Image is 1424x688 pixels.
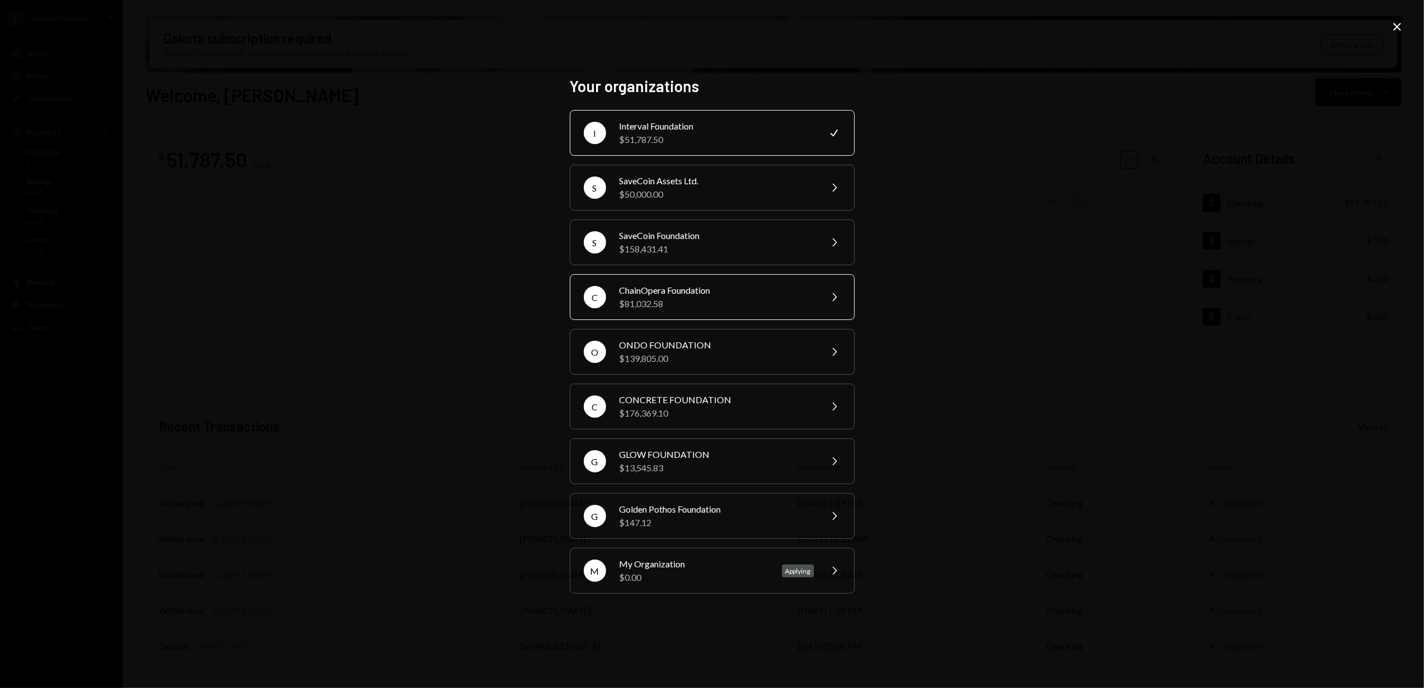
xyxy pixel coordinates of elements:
div: SaveCoin Foundation [620,229,814,242]
div: S [584,231,606,254]
div: Interval Foundation [620,120,814,133]
div: $0.00 [620,571,769,584]
button: IInterval Foundation$51,787.50 [570,110,855,156]
div: GLOW FOUNDATION [620,448,814,461]
div: ONDO FOUNDATION [620,338,814,352]
button: GGLOW FOUNDATION$13,545.83 [570,438,855,484]
div: Golden Pothos Foundation [620,503,814,516]
div: O [584,341,606,363]
button: SSaveCoin Foundation$158,431.41 [570,219,855,265]
div: $13,545.83 [620,461,814,475]
button: CCONCRETE FOUNDATION$176,369.10 [570,384,855,429]
div: I [584,122,606,144]
button: SSaveCoin Assets Ltd.$50,000.00 [570,165,855,211]
div: $139,805.00 [620,352,814,365]
div: C [584,395,606,418]
div: $81,032.58 [620,297,814,310]
button: MMy Organization$0.00Applying [570,548,855,594]
div: $51,787.50 [620,133,814,146]
button: GGolden Pothos Foundation$147.12 [570,493,855,539]
div: C [584,286,606,308]
div: $147.12 [620,516,814,529]
div: $158,431.41 [620,242,814,256]
button: OONDO FOUNDATION$139,805.00 [570,329,855,375]
div: ChainOpera Foundation [620,284,814,297]
div: G [584,450,606,472]
div: Applying [782,565,814,577]
div: $176,369.10 [620,407,814,420]
div: G [584,505,606,527]
h2: Your organizations [570,75,855,97]
div: S [584,176,606,199]
button: CChainOpera Foundation$81,032.58 [570,274,855,320]
div: My Organization [620,557,769,571]
div: M [584,560,606,582]
div: SaveCoin Assets Ltd. [620,174,814,188]
div: $50,000.00 [620,188,814,201]
div: CONCRETE FOUNDATION [620,393,814,407]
